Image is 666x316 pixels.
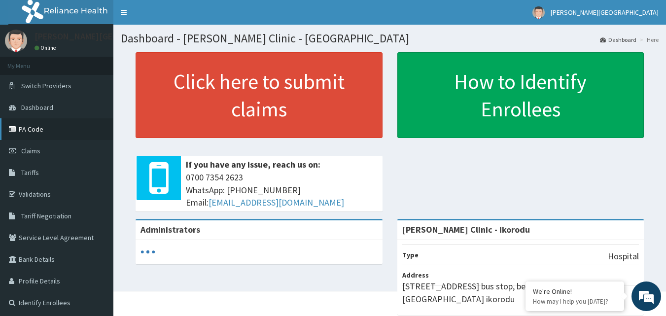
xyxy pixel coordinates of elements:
svg: audio-loading [140,245,155,259]
li: Here [637,35,659,44]
p: [PERSON_NAME][GEOGRAPHIC_DATA] [35,32,180,41]
p: [STREET_ADDRESS] bus stop, beside the BRT bridge at [GEOGRAPHIC_DATA] ikorodu [402,280,639,305]
img: User Image [5,30,27,52]
p: How may I help you today? [533,297,617,306]
b: Administrators [140,224,200,235]
b: Type [402,250,419,259]
span: Tariffs [21,168,39,177]
span: Switch Providers [21,81,71,90]
span: Claims [21,146,40,155]
h1: Dashboard - [PERSON_NAME] Clinic - [GEOGRAPHIC_DATA] [121,32,659,45]
span: [PERSON_NAME][GEOGRAPHIC_DATA] [551,8,659,17]
p: Hospital [608,250,639,263]
strong: [PERSON_NAME] Clinic - Ikorodu [402,224,530,235]
span: Tariff Negotiation [21,211,71,220]
img: User Image [532,6,545,19]
div: We're Online! [533,287,617,296]
a: How to Identify Enrollees [397,52,644,138]
span: Dashboard [21,103,53,112]
b: If you have any issue, reach us on: [186,159,320,170]
b: Address [402,271,429,280]
span: 0700 7354 2623 WhatsApp: [PHONE_NUMBER] Email: [186,171,378,209]
a: Online [35,44,58,51]
a: Dashboard [600,35,636,44]
a: [EMAIL_ADDRESS][DOMAIN_NAME] [209,197,344,208]
a: Click here to submit claims [136,52,383,138]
